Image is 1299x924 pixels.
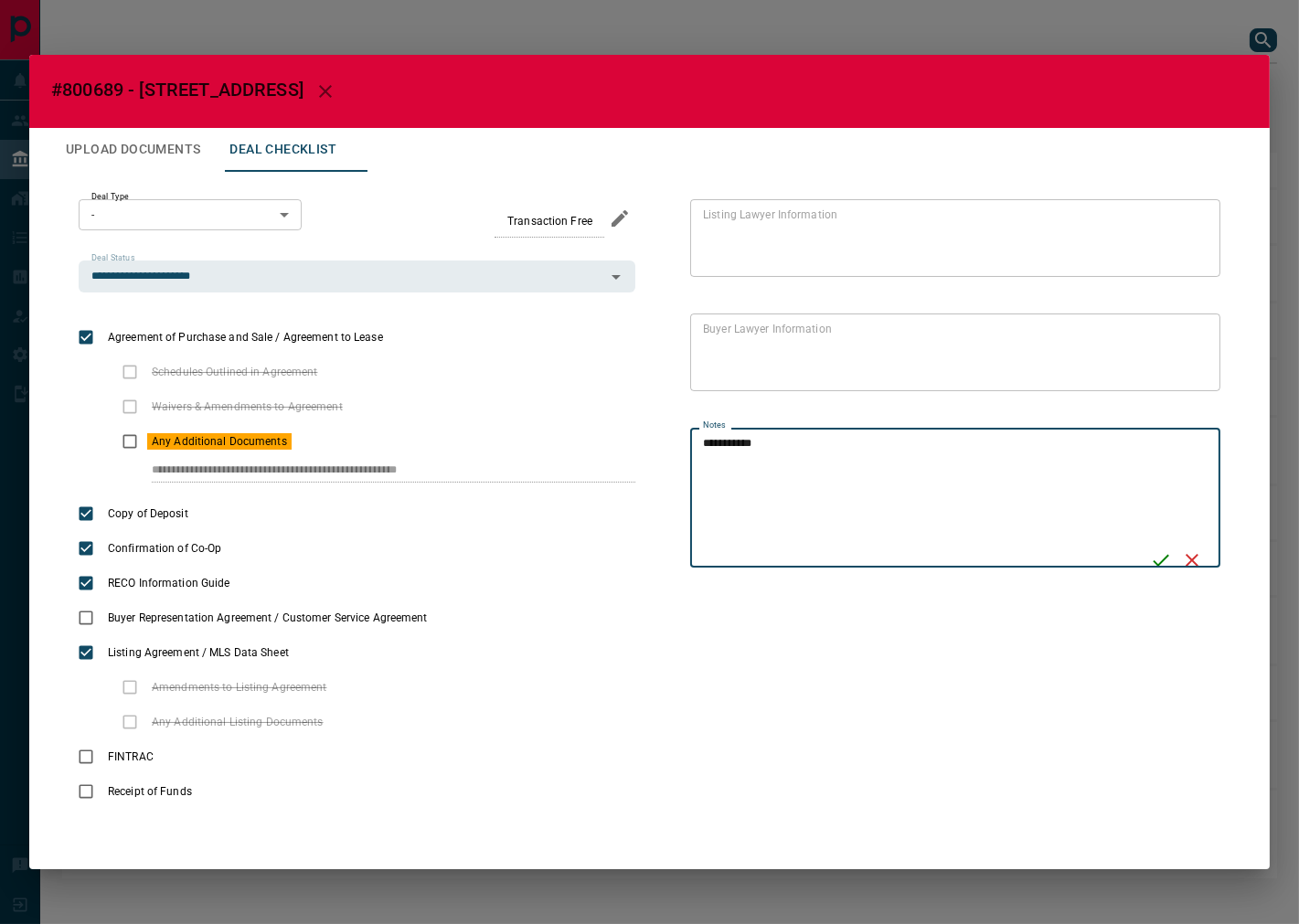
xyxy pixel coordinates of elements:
span: #800689 - [STREET_ADDRESS] [51,79,303,101]
span: Receipt of Funds [103,783,197,800]
span: Amendments to Listing Agreement [147,679,332,696]
span: Schedules Outlined in Agreement [147,364,323,380]
span: Any Additional Listing Documents [147,714,328,730]
button: Deal Checklist [215,128,351,172]
input: checklist input [152,459,597,483]
button: Upload Documents [51,128,215,172]
textarea: text field [703,322,1200,384]
span: FINTRAC [103,749,158,765]
span: Copy of Deposit [103,505,193,522]
textarea: text field [703,436,1138,560]
span: Buyer Representation Agreement / Customer Service Agreement [103,610,432,626]
label: Notes [703,420,725,431]
button: Cancel [1177,545,1208,576]
span: RECO Information Guide [103,575,234,591]
label: Deal Type [91,191,129,203]
label: Deal Status [91,252,134,264]
span: Confirmation of Co-Op [103,540,226,557]
span: Any Additional Documents [147,433,292,450]
span: Waivers & Amendments to Agreement [147,398,347,415]
textarea: text field [703,207,1200,270]
span: Agreement of Purchase and Sale / Agreement to Lease [103,329,388,345]
div: - [79,199,302,230]
button: edit [604,203,635,234]
span: Listing Agreement / MLS Data Sheet [103,644,293,661]
button: Save [1145,545,1177,576]
button: Open [603,264,629,290]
